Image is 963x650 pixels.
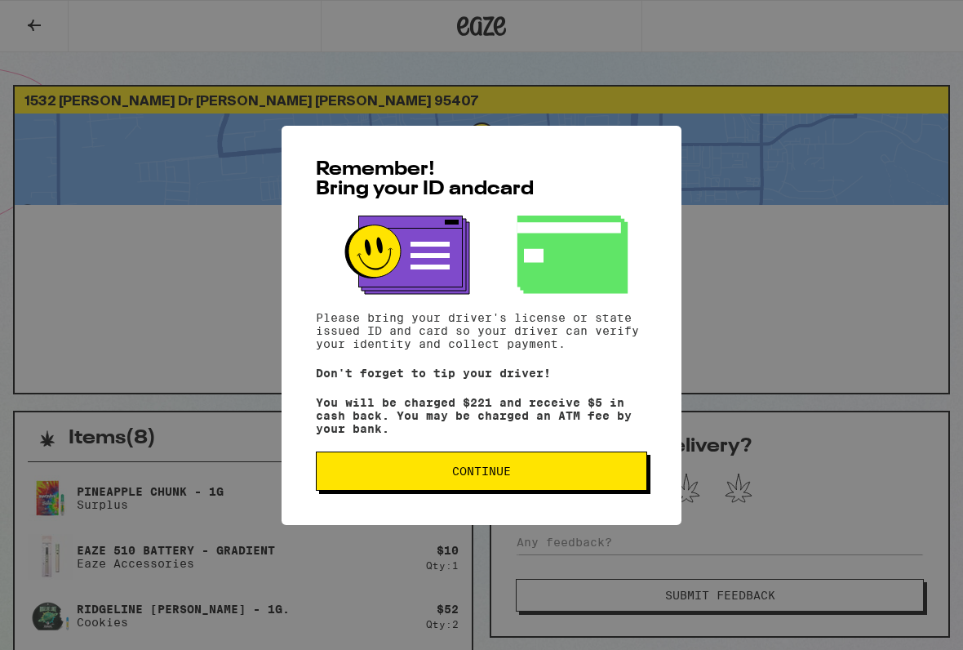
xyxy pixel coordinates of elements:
[316,452,647,491] button: Continue
[316,367,647,380] p: Don't forget to tip your driver!
[452,465,511,477] span: Continue
[316,160,534,199] span: Remember! Bring your ID and card
[316,311,647,350] p: Please bring your driver's license or state issued ID and card so your driver can verify your ide...
[316,396,647,435] p: You will be charged $221 and receive $5 in cash back. You may be charged an ATM fee by your bank.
